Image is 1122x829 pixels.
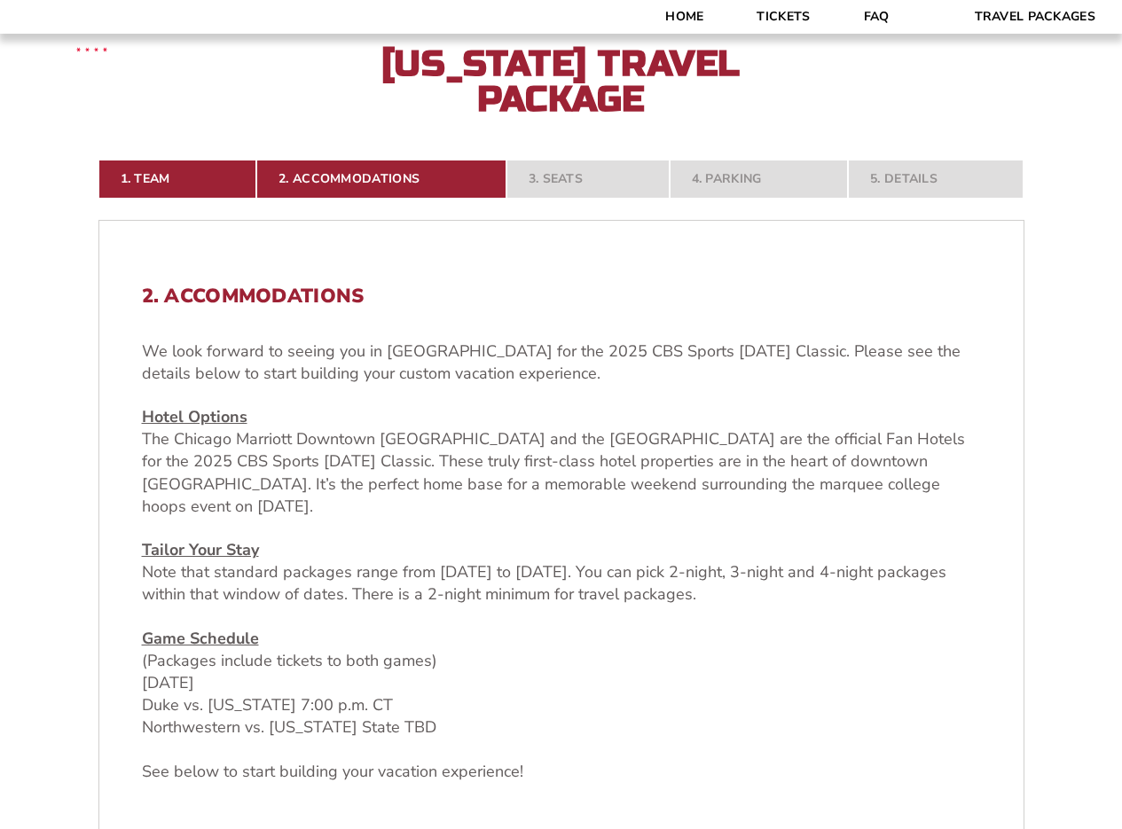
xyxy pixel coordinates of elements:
p: (Packages include tickets to both games) [DATE] Duke vs. [US_STATE] 7:00 p.m. CT Northwestern vs.... [142,628,981,739]
span: See below to start building your vacation experience! [142,761,523,782]
img: CBS Sports Thanksgiving Classic [53,9,130,86]
h2: 2. Accommodations [142,285,981,308]
a: 1. Team [98,160,257,199]
p: We look forward to seeing you in [GEOGRAPHIC_DATA] for the 2025 CBS Sports [DATE] Classic. Please... [142,340,981,385]
u: Hotel Options [142,406,247,427]
h2: [US_STATE] Travel Package [366,46,757,117]
p: Note that standard packages range from [DATE] to [DATE]. You can pick 2-night, 3-night and 4-nigh... [142,539,981,606]
u: Game Schedule [142,628,259,649]
p: The Chicago Marriott Downtown [GEOGRAPHIC_DATA] and the [GEOGRAPHIC_DATA] are the official Fan Ho... [142,406,981,518]
u: Tailor Your Stay [142,539,259,560]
